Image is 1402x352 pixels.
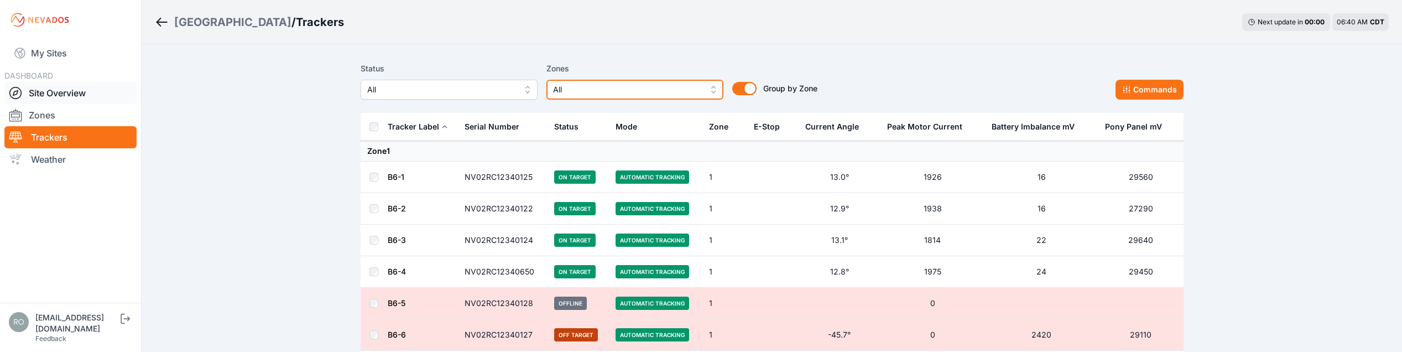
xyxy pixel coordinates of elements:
a: B6-2 [388,204,406,213]
a: B6-4 [388,267,406,276]
td: 29560 [1098,162,1184,193]
div: Pony Panel mV [1105,121,1162,132]
div: Battery Imbalance mV [992,121,1075,132]
span: On Target [554,265,596,278]
td: 1975 [880,256,985,288]
button: Commands [1116,80,1184,100]
span: CDT [1370,18,1384,26]
a: My Sites [4,40,137,66]
div: Serial Number [465,121,519,132]
span: Automatic Tracking [616,202,689,215]
td: 0 [880,319,985,351]
div: [EMAIL_ADDRESS][DOMAIN_NAME] [35,312,118,334]
td: 1 [702,319,747,351]
label: Status [361,62,538,75]
button: Zone [709,113,737,140]
td: 1 [702,162,747,193]
span: Offline [554,297,587,310]
nav: Breadcrumb [155,8,344,37]
td: Zone 1 [361,141,1184,162]
span: On Target [554,202,596,215]
a: B6-1 [388,172,404,182]
h3: Trackers [296,14,344,30]
td: 16 [985,162,1098,193]
span: Automatic Tracking [616,297,689,310]
td: 22 [985,225,1098,256]
span: On Target [554,170,596,184]
a: Weather [4,148,137,170]
td: 24 [985,256,1098,288]
td: 1 [702,256,747,288]
a: [GEOGRAPHIC_DATA] [174,14,291,30]
td: 1814 [880,225,985,256]
a: Site Overview [4,82,137,104]
span: Off Target [554,328,598,341]
a: Feedback [35,334,66,343]
td: NV02RC12340122 [458,193,548,225]
td: 29640 [1098,225,1184,256]
button: Battery Imbalance mV [992,113,1083,140]
td: 16 [985,193,1098,225]
td: NV02RC12340124 [458,225,548,256]
img: Nevados [9,11,71,29]
a: B6-6 [388,330,406,339]
td: NV02RC12340125 [458,162,548,193]
button: Pony Panel mV [1105,113,1171,140]
button: Tracker Label [388,113,448,140]
button: Mode [616,113,646,140]
button: Status [554,113,587,140]
td: 12.9° [799,193,880,225]
button: Serial Number [465,113,528,140]
td: 12.8° [799,256,880,288]
td: NV02RC12340650 [458,256,548,288]
td: NV02RC12340127 [458,319,548,351]
td: 13.0° [799,162,880,193]
div: Zone [709,121,728,132]
img: rono@prim.com [9,312,29,332]
td: 1 [702,288,747,319]
span: DASHBOARD [4,71,53,80]
button: All [361,80,538,100]
span: Automatic Tracking [616,265,689,278]
span: All [367,83,515,96]
a: B6-3 [388,235,406,245]
div: Tracker Label [388,121,439,132]
span: All [553,83,701,96]
td: 1 [702,225,747,256]
span: Group by Zone [763,84,817,93]
a: Zones [4,104,137,126]
button: All [546,80,723,100]
td: 1938 [880,193,985,225]
div: 00 : 00 [1305,18,1325,27]
td: 27290 [1098,193,1184,225]
td: 1926 [880,162,985,193]
button: Current Angle [805,113,868,140]
td: 29110 [1098,319,1184,351]
div: Mode [616,121,637,132]
label: Zones [546,62,723,75]
span: Automatic Tracking [616,234,689,247]
div: E-Stop [754,121,780,132]
div: Status [554,121,578,132]
td: 0 [880,288,985,319]
td: 29450 [1098,256,1184,288]
span: On Target [554,234,596,247]
a: Trackers [4,126,137,148]
span: Automatic Tracking [616,328,689,341]
span: Next update in [1258,18,1303,26]
span: 06:40 AM [1337,18,1368,26]
a: B6-5 [388,298,405,308]
td: NV02RC12340128 [458,288,548,319]
td: 1 [702,193,747,225]
td: 2420 [985,319,1098,351]
button: E-Stop [754,113,789,140]
button: Peak Motor Current [887,113,971,140]
div: Peak Motor Current [887,121,962,132]
span: / [291,14,296,30]
div: Current Angle [805,121,859,132]
span: Automatic Tracking [616,170,689,184]
td: 13.1° [799,225,880,256]
td: -45.7° [799,319,880,351]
